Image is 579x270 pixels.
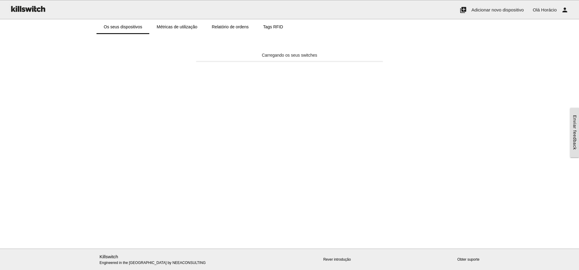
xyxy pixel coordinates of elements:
p: Engineered in the [GEOGRAPHIC_DATA] by NEEACONSULTING [100,253,222,266]
span: Olá [533,7,540,12]
a: Killswitch [100,254,118,259]
img: ks-logo-black-160-b.png [9,0,46,17]
i: add_to_photos [460,0,467,20]
a: Relatório de ordens [204,20,256,34]
span: Adicionar novo dispositivo [471,7,524,12]
i: person [561,0,568,20]
a: Métricas de utilização [150,20,205,34]
a: Os seus dispositivos [96,20,150,34]
span: Horácio [541,7,557,12]
a: Rever introdução [323,257,351,262]
div: Carregando os seus switches [196,52,383,58]
a: Tags RFID [256,20,290,34]
a: Enviar feedback [570,108,579,157]
a: Obter suporte [457,257,479,262]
